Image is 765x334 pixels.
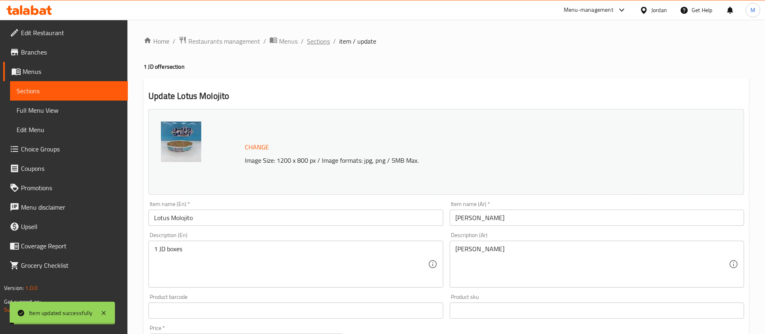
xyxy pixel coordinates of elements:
[242,139,272,155] button: Change
[3,139,128,159] a: Choice Groups
[21,260,121,270] span: Grocery Checklist
[4,305,55,315] a: Support.OpsPlatform
[21,241,121,251] span: Coverage Report
[3,236,128,256] a: Coverage Report
[564,5,613,15] div: Menu-management
[3,23,128,42] a: Edit Restaurant
[750,6,755,15] span: M
[144,36,169,46] a: Home
[179,36,260,46] a: Restaurants management
[21,28,121,38] span: Edit Restaurant
[148,302,443,319] input: Please enter product barcode
[161,122,201,162] img: WhatsApp_Image_20250809_a638904103832537842.jpeg
[29,309,92,317] div: Item updated successfully
[3,256,128,275] a: Grocery Checklist
[279,36,298,46] span: Menus
[450,302,744,319] input: Please enter product sku
[144,63,749,71] h4: 1 JD offer section
[245,141,269,153] span: Change
[3,42,128,62] a: Branches
[4,283,24,293] span: Version:
[307,36,330,46] a: Sections
[21,47,121,57] span: Branches
[3,178,128,197] a: Promotions
[21,164,121,173] span: Coupons
[651,6,667,15] div: Jordan
[242,155,669,165] p: Image Size: 1200 x 800 px / Image formats: jpg, png / 5MB Max.
[10,81,128,101] a: Sections
[455,245,729,284] textarea: [PERSON_NAME]
[4,296,41,307] span: Get support on:
[3,62,128,81] a: Menus
[21,222,121,231] span: Upsell
[17,86,121,96] span: Sections
[10,101,128,120] a: Full Menu View
[21,144,121,154] span: Choice Groups
[23,67,121,76] span: Menus
[3,217,128,236] a: Upsell
[339,36,376,46] span: item / update
[301,36,304,46] li: /
[333,36,336,46] li: /
[148,90,744,102] h2: Update Lotus Molojito
[263,36,266,46] li: /
[3,159,128,178] a: Coupons
[10,120,128,139] a: Edit Menu
[154,245,427,284] textarea: 1 JD boxes
[269,36,298,46] a: Menus
[450,210,744,226] input: Enter name Ar
[17,125,121,134] span: Edit Menu
[21,202,121,212] span: Menu disclaimer
[144,36,749,46] nav: breadcrumb
[17,105,121,115] span: Full Menu View
[25,283,38,293] span: 1.0.0
[3,197,128,217] a: Menu disclaimer
[21,183,121,193] span: Promotions
[188,36,260,46] span: Restaurants management
[148,210,443,226] input: Enter name En
[173,36,175,46] li: /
